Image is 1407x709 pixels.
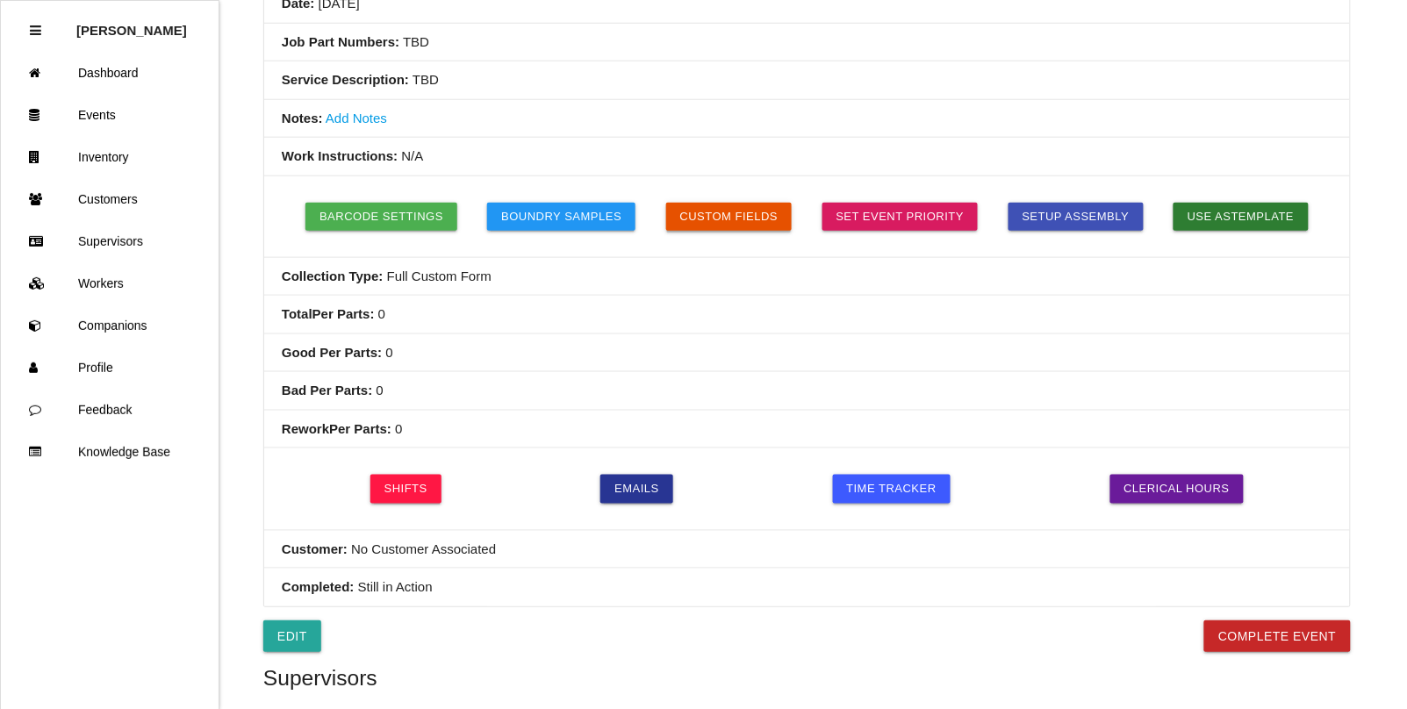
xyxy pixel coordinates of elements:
li: 0 [264,296,1350,334]
b: Notes: [282,111,323,125]
b: Bad Per Parts : [282,383,372,397]
li: No Customer Associated [264,531,1350,569]
button: Boundry Samples [487,203,635,231]
b: Total Per Parts : [282,306,375,321]
li: 0 [264,411,1350,449]
b: Good Per Parts : [282,345,382,360]
a: Dashboard [1,52,219,94]
a: Companions [1,304,219,347]
b: Customer: [282,541,348,556]
button: Barcode Settings [305,203,457,231]
li: TBD [264,61,1350,100]
a: Emails [600,475,673,503]
a: Feedback [1,389,219,431]
li: 0 [264,372,1350,411]
b: Collection Type: [282,269,384,283]
a: Supervisors [1,220,219,262]
li: 0 [264,334,1350,373]
a: Events [1,94,219,136]
div: Close [30,10,41,52]
button: Complete Event [1204,620,1351,652]
button: Custom Fields [666,203,793,231]
button: Setup Assembly [1009,203,1144,231]
a: Workers [1,262,219,304]
b: Completed: [282,579,355,594]
li: Still in Action [264,569,1350,606]
b: Service Description: [282,72,409,87]
button: Use asTemplate [1174,203,1309,231]
a: Set Event Priority [822,203,979,231]
a: Customers [1,178,219,220]
b: Work Instructions: [282,148,398,163]
li: Full Custom Form [264,258,1350,297]
b: Job Part Numbers: [282,34,399,49]
h5: Supervisors [263,666,1351,690]
b: Rework Per Parts : [282,421,391,436]
a: Profile [1,347,219,389]
a: Shifts [370,475,441,503]
a: Time Tracker [833,475,951,503]
a: Clerical Hours [1110,475,1245,503]
a: Add Notes [326,111,387,125]
a: Knowledge Base [1,431,219,473]
p: Rosie Blandino [76,10,187,38]
a: Inventory [1,136,219,178]
li: N/A [264,138,1350,176]
a: Edit [263,620,321,652]
li: TBD [264,24,1350,62]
